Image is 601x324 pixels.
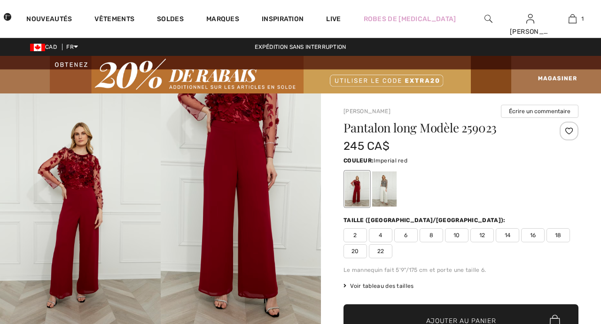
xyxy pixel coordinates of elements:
div: Le mannequin fait 5'9"/175 cm et porte une taille 6. [343,266,578,274]
a: [PERSON_NAME] [343,108,390,115]
a: Se connecter [526,14,534,23]
span: 10 [445,228,468,242]
span: 2 [343,228,367,242]
span: 8 [420,228,443,242]
a: Vêtements [94,15,134,25]
span: 12 [470,228,494,242]
span: 20 [343,244,367,258]
span: 6 [394,228,418,242]
a: Robes de [MEDICAL_DATA] [364,14,456,24]
span: 4 [369,228,392,242]
a: Live [326,14,341,24]
img: Mes infos [526,13,534,24]
a: Nouveautés [26,15,72,25]
span: Couleur: [343,157,374,164]
span: Voir tableau des tailles [343,282,414,290]
div: [PERSON_NAME] [510,27,551,37]
img: recherche [484,13,492,24]
a: Soldes [157,15,184,25]
img: Canadian Dollar [30,44,45,51]
a: 1 [552,13,593,24]
a: Marques [206,15,239,25]
span: 16 [521,228,545,242]
span: 18 [546,228,570,242]
span: 1 [581,15,584,23]
div: Ivory [372,171,397,207]
span: Inspiration [262,15,304,25]
button: Écrire un commentaire [501,105,578,118]
img: 1ère Avenue [4,8,11,26]
span: 245 CA$ [343,139,390,153]
span: 14 [496,228,519,242]
span: CAD [30,44,61,50]
span: 22 [369,244,392,258]
h1: Pantalon long Modèle 259023 [343,122,539,134]
div: Taille ([GEOGRAPHIC_DATA]/[GEOGRAPHIC_DATA]): [343,216,507,224]
img: Mon panier [569,13,577,24]
span: FR [66,44,78,50]
iframe: Ouvre un widget dans lequel vous pouvez chatter avec l’un de nos agents [541,254,592,277]
span: Imperial red [374,157,407,164]
div: Imperial red [345,171,369,207]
